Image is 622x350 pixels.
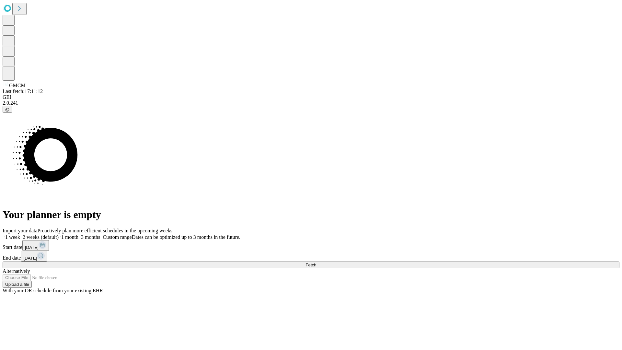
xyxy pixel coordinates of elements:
[21,251,47,262] button: [DATE]
[22,240,49,251] button: [DATE]
[3,262,619,268] button: Fetch
[3,88,43,94] span: Last fetch: 17:11:12
[3,240,619,251] div: Start date
[23,256,37,261] span: [DATE]
[25,245,39,250] span: [DATE]
[3,251,619,262] div: End date
[5,107,10,112] span: @
[132,234,240,240] span: Dates can be optimized up to 3 months in the future.
[38,228,174,233] span: Proactively plan more efficient schedules in the upcoming weeks.
[3,94,619,100] div: GEI
[3,288,103,293] span: With your OR schedule from your existing EHR
[305,262,316,267] span: Fetch
[3,268,30,274] span: Alternatively
[5,234,20,240] span: 1 week
[81,234,100,240] span: 3 months
[9,83,26,88] span: GMCM
[23,234,59,240] span: 2 weeks (default)
[61,234,78,240] span: 1 month
[3,281,32,288] button: Upload a file
[3,100,619,106] div: 2.0.241
[3,209,619,221] h1: Your planner is empty
[3,228,38,233] span: Import your data
[103,234,132,240] span: Custom range
[3,106,12,113] button: @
